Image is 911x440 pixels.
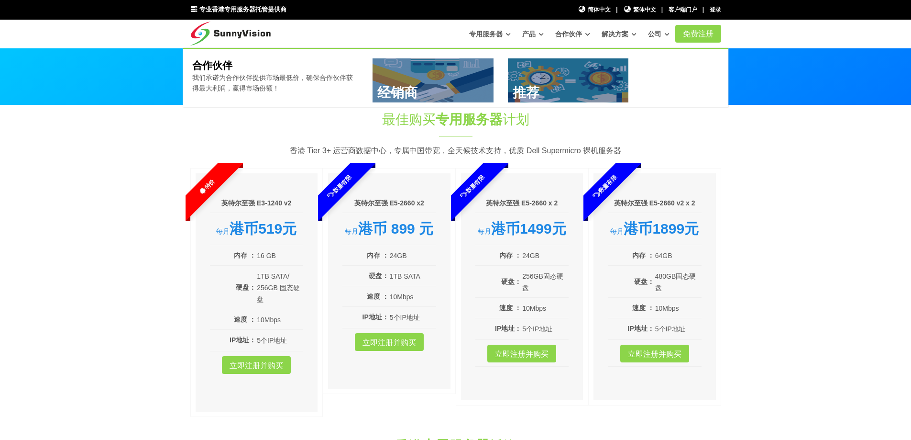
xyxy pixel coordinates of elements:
[491,221,566,237] font: 港币1499元
[230,336,256,344] font: IP地址：
[216,227,230,235] font: 每月
[555,30,582,38] font: 合作伙伴
[390,314,420,321] font: 5个IP地址
[495,350,549,358] font: 立即注册并购买
[499,304,521,312] font: 速度 ：
[669,6,697,13] a: 客户端门户
[367,293,389,300] font: 速度 ：
[390,293,414,301] font: 10Mbps
[369,272,389,280] font: 硬盘：
[655,305,679,312] font: 10Mbps
[578,5,611,14] a: 简体中文
[236,283,256,291] font: 硬盘：
[221,199,291,207] font: 英特尔至强 E3-1240 v2
[390,252,407,259] font: 24GB
[234,251,256,259] font: 内存 ：
[222,356,291,374] a: 立即注册并购买
[655,252,672,259] font: 64GB
[390,272,420,280] font: 1TB SATA
[469,30,503,38] font: 专用服务器
[710,6,721,13] a: 登录
[610,227,624,235] font: 每月
[661,6,663,13] font: |
[358,221,433,237] font: 港币 899 元
[602,25,637,43] a: 解决方案
[624,221,699,237] font: 港币1899元
[655,325,685,333] font: 5个IP地址
[257,316,281,324] font: 10Mbps
[478,227,491,235] font: 每月
[257,284,299,303] font: 256GB 固态硬盘
[648,25,670,43] a: 公司
[683,30,713,38] font: 免费注册
[257,252,276,259] font: 16 GB
[192,60,232,71] font: 合作伙伴
[230,221,296,237] font: 港币519元
[230,361,283,369] font: 立即注册并购买
[199,6,286,13] font: 专业香港专用服务器托管提供商
[628,325,654,332] font: IP地址：
[257,272,289,280] font: 1TB SATA/
[620,345,689,362] a: 立即注册并购买
[522,25,544,43] a: 产品
[522,305,546,312] font: 10Mbps
[183,48,728,107] div: 合作伙伴
[192,74,353,92] font: 我们承诺为合作伙伴提供市场最低价，确保合作伙伴获得最大利润，赢得市场份额！
[234,316,256,323] font: 速度 ：
[499,251,521,259] font: 内存 ：
[354,199,424,207] font: 英特尔至强 E5-2660 x2
[632,304,654,312] font: 速度 ：
[632,251,654,259] font: 内存 ：
[522,252,539,259] font: 24GB
[614,199,695,207] font: 英特尔至强 E5-2660 v2 x 2
[555,25,590,43] a: 合作伙伴
[362,313,389,321] font: IP地址：
[588,6,611,13] font: 简体中文
[355,333,424,351] a: 立即注册并购买
[203,178,216,191] font: 特价
[597,174,618,195] font: 数量有限
[623,5,656,14] a: 繁体中文
[495,325,521,332] font: IP地址：
[633,6,656,13] font: 繁体中文
[487,345,556,362] a: 立即注册并购买
[648,30,661,38] font: 公司
[345,227,358,235] font: 每月
[675,25,721,43] a: 免费注册
[290,147,621,155] font: 香港 Tier 3+ 运营商数据中心，专属中国带宽，全天候技术支持，优质 Dell Supermicro 裸机服务器
[503,112,529,127] font: 计划
[634,278,654,285] font: 硬盘：
[501,278,521,285] font: 硬盘：
[367,251,389,259] font: 内存 ：
[486,199,558,207] font: 英特尔至强 E5-2660 x 2
[522,30,536,38] font: 产品
[655,272,696,292] font: 480GB固态硬盘
[628,350,681,358] font: 立即注册并购买
[702,6,704,13] font: |
[257,337,287,344] font: 5个IP地址
[331,174,352,195] font: 数量有限
[464,174,485,195] font: 数量有限
[602,30,628,38] font: 解决方案
[469,25,511,43] a: 专用服务器
[382,112,436,127] font: 最佳购买
[362,338,416,346] font: 立即注册并购买
[436,112,503,127] font: 专用服务器
[522,325,552,333] font: 5个IP地址
[616,6,617,13] font: |
[522,272,563,292] font: 256GB固态硬盘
